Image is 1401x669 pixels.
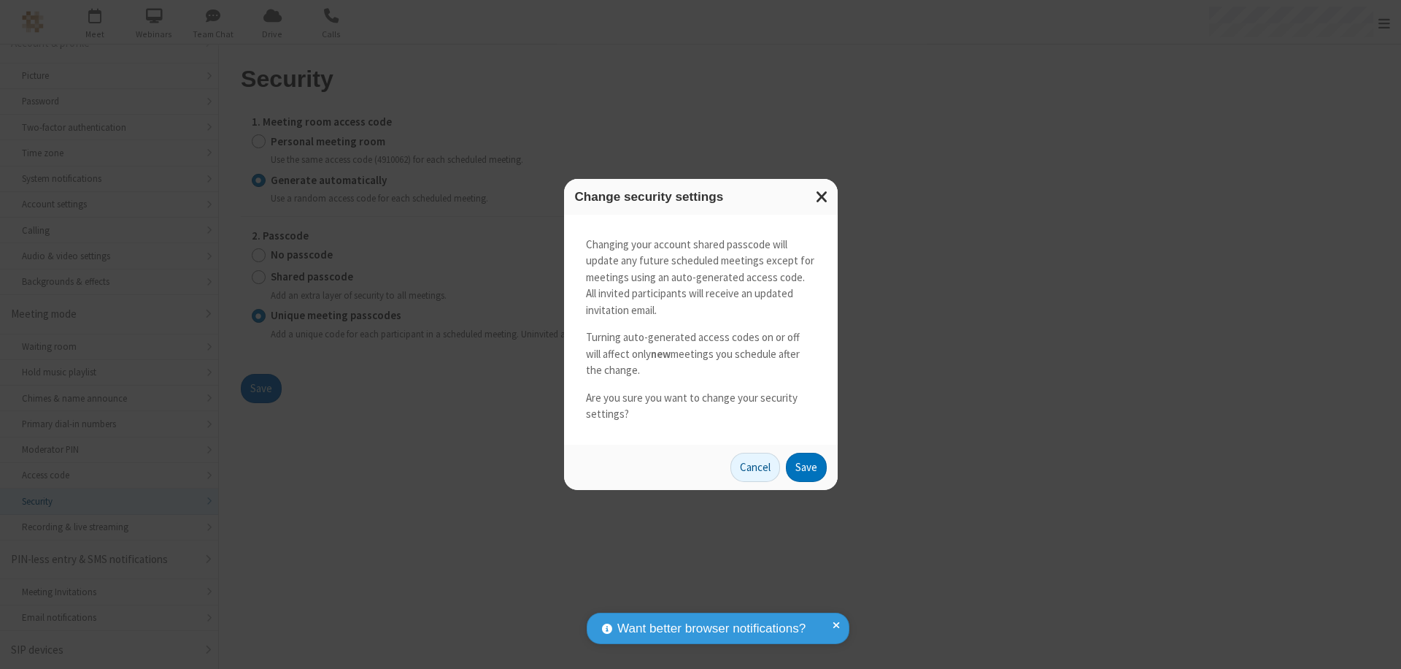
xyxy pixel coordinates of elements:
p: Changing your account shared passcode will update any future scheduled meetings except for meetin... [586,237,816,319]
strong: new [651,347,671,361]
p: Turning auto-generated access codes on or off will affect only meetings you schedule after the ch... [586,329,816,379]
h3: Change security settings [575,190,827,204]
p: Are you sure you want to change your security settings? [586,390,816,423]
span: Want better browser notifications? [617,619,806,638]
button: Close modal [807,179,838,215]
button: Cancel [730,453,780,482]
button: Save [786,453,827,482]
